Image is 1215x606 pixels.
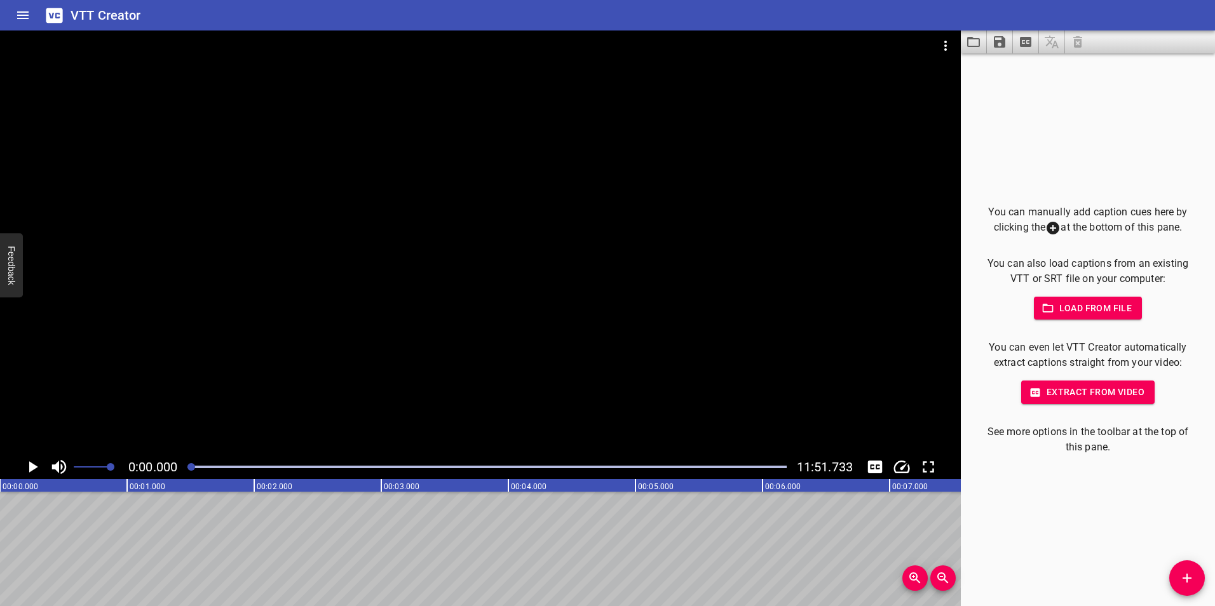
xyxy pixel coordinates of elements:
[1021,380,1155,404] button: Extract from video
[128,459,177,475] span: Current Time
[930,30,961,61] button: Video Options
[981,205,1195,236] p: You can manually add caption cues here by clicking the at the bottom of this pane.
[930,565,956,591] button: Zoom Out
[3,482,38,491] text: 00:00.000
[1169,560,1205,596] button: Add Cue
[961,30,987,53] button: Load captions from file
[916,455,940,479] button: Toggle fullscreen
[981,340,1195,370] p: You can even let VTT Creator automatically extract captions straight from your video:
[890,455,914,479] button: Change Playback Speed
[863,455,887,479] button: Toggle captions
[992,34,1007,50] svg: Save captions to file
[1018,34,1033,50] svg: Extract captions from video
[987,30,1013,53] button: Save captions to file
[902,565,928,591] button: Zoom In
[511,482,546,491] text: 00:04.000
[892,482,928,491] text: 00:07.000
[130,482,165,491] text: 00:01.000
[1039,30,1065,53] span: Add some captions below, then you can translate them.
[1034,297,1143,320] button: Load from file
[257,482,292,491] text: 00:02.000
[981,424,1195,455] p: See more options in the toolbar at the top of this pane.
[916,455,940,479] div: Toggle Full Screen
[1031,384,1144,400] span: Extract from video
[384,482,419,491] text: 00:03.000
[981,256,1195,286] p: You can also load captions from an existing VTT or SRT file on your computer:
[966,34,981,50] svg: Load captions from file
[107,463,114,471] span: Set video volume
[187,466,786,468] div: Play progress
[1044,300,1132,316] span: Load from file
[20,455,44,479] button: Play/Pause
[638,482,674,491] text: 00:05.000
[71,5,141,25] h6: VTT Creator
[47,455,71,479] button: Toggle mute
[863,455,887,479] div: Hide/Show Captions
[1013,30,1039,53] button: Extract captions from video
[765,482,801,491] text: 00:06.000
[797,459,853,475] span: 11:51.733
